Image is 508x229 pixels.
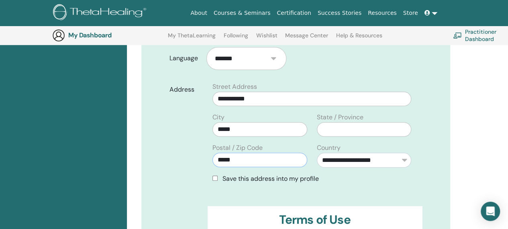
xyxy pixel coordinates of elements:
[256,32,277,45] a: Wishlist
[53,4,149,22] img: logo.png
[212,82,257,92] label: Street Address
[68,31,149,39] h3: My Dashboard
[453,32,462,39] img: chalkboard-teacher.svg
[317,143,341,153] label: Country
[222,174,319,183] span: Save this address into my profile
[224,32,248,45] a: Following
[314,6,365,20] a: Success Stories
[336,32,382,45] a: Help & Resources
[214,213,416,227] h3: Terms of Use
[365,6,400,20] a: Resources
[285,32,328,45] a: Message Center
[187,6,210,20] a: About
[210,6,274,20] a: Courses & Seminars
[163,82,208,97] label: Address
[317,112,363,122] label: State / Province
[212,112,224,122] label: City
[273,6,314,20] a: Certification
[163,51,206,66] label: Language
[212,143,263,153] label: Postal / Zip Code
[400,6,421,20] a: Store
[168,32,216,45] a: My ThetaLearning
[481,202,500,221] div: Open Intercom Messenger
[52,29,65,42] img: generic-user-icon.jpg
